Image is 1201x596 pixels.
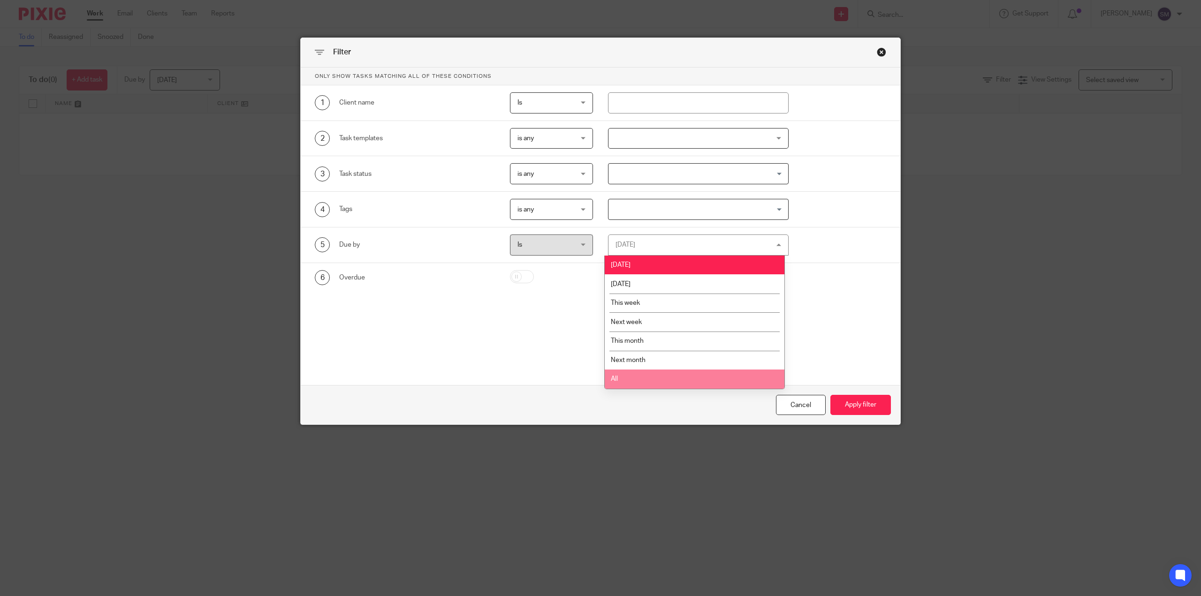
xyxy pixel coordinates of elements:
[517,99,522,106] span: Is
[339,204,495,214] div: Tags
[339,169,495,179] div: Task status
[301,68,900,85] p: Only show tasks matching all of these conditions
[315,166,330,181] div: 3
[339,98,495,107] div: Client name
[517,135,534,142] span: is any
[611,376,618,382] span: All
[608,199,789,220] div: Search for option
[611,357,646,363] span: Next month
[333,48,351,56] span: Filter
[611,338,644,344] span: This month
[611,262,631,268] span: [DATE]
[339,134,495,143] div: Task templates
[608,163,789,184] div: Search for option
[517,241,522,248] span: Is
[877,47,886,57] div: Close this dialog window
[611,281,631,287] span: [DATE]
[609,166,783,182] input: Search for option
[339,273,495,282] div: Overdue
[315,95,330,110] div: 1
[609,201,783,218] input: Search for option
[611,300,640,306] span: This week
[315,131,330,146] div: 2
[616,241,635,248] div: [DATE]
[339,240,495,249] div: Due by
[517,206,534,213] span: is any
[315,237,330,252] div: 5
[830,395,891,415] button: Apply filter
[315,270,330,285] div: 6
[776,395,826,415] div: Close this dialog window
[315,202,330,217] div: 4
[517,171,534,177] span: is any
[611,319,642,325] span: Next week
